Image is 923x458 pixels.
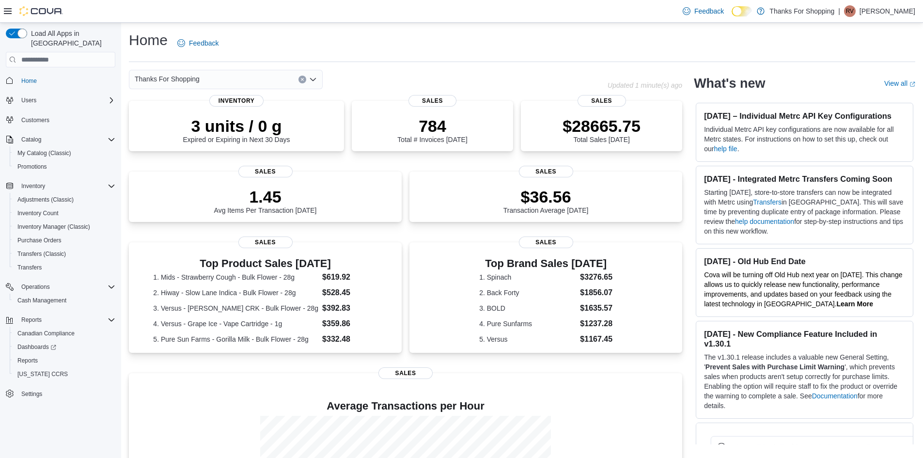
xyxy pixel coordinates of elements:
[519,237,573,248] span: Sales
[14,221,94,233] a: Inventory Manager (Classic)
[735,218,794,225] a: help documentation
[14,368,72,380] a: [US_STATE] CCRS
[21,316,42,324] span: Reports
[580,302,612,314] dd: $1635.57
[17,180,115,192] span: Inventory
[479,334,576,344] dt: 5. Versus
[378,367,433,379] span: Sales
[17,388,115,400] span: Settings
[14,262,115,273] span: Transfers
[10,354,119,367] button: Reports
[10,193,119,206] button: Adjustments (Classic)
[2,313,119,327] button: Reports
[679,1,728,21] a: Feedback
[21,77,37,85] span: Home
[309,76,317,83] button: Open list of options
[580,333,612,345] dd: $1167.45
[27,29,115,48] span: Load All Apps in [GEOGRAPHIC_DATA]
[10,247,119,261] button: Transfers (Classic)
[14,235,115,246] span: Purchase Orders
[17,297,66,304] span: Cash Management
[14,295,115,306] span: Cash Management
[17,388,46,400] a: Settings
[14,147,75,159] a: My Catalog (Classic)
[17,209,59,217] span: Inventory Count
[580,287,612,299] dd: $1856.07
[705,363,845,371] strong: Prevent Sales with Purchase Limit Warning
[479,303,576,313] dt: 3. BOLD
[21,182,45,190] span: Inventory
[2,133,119,146] button: Catalog
[14,194,78,205] a: Adjustments (Classic)
[909,81,915,87] svg: External link
[769,5,834,17] p: Thanks For Shopping
[17,134,115,145] span: Catalog
[503,187,589,214] div: Transaction Average [DATE]
[844,5,856,17] div: R Vidler
[10,220,119,234] button: Inventory Manager (Classic)
[183,116,290,143] div: Expired or Expiring in Next 30 Days
[884,79,915,87] a: View allExternal link
[704,352,905,411] p: The v1.30.1 release includes a valuable new General Setting, ' ', which prevents sales when produ...
[14,328,115,339] span: Canadian Compliance
[10,294,119,307] button: Cash Management
[17,196,74,204] span: Adjustments (Classic)
[153,303,318,313] dt: 3. Versus - [PERSON_NAME] CRK - Bulk Flower - 28g
[10,160,119,174] button: Promotions
[17,149,71,157] span: My Catalog (Classic)
[17,264,42,271] span: Transfers
[183,116,290,136] p: 3 units / 0 g
[704,188,905,236] p: Starting [DATE], store-to-store transfers can now be integrated with Metrc using in [GEOGRAPHIC_D...
[578,95,626,107] span: Sales
[153,319,318,329] dt: 4. Versus - Grape Ice - Vape Cartridge - 1g
[704,271,902,308] span: Cova will be turning off Old Hub next year on [DATE]. This change allows us to quickly release ne...
[704,111,905,121] h3: [DATE] – Individual Metrc API Key Configurations
[704,125,905,154] p: Individual Metrc API key configurations are now available for all Metrc states. For instructions ...
[838,5,840,17] p: |
[17,330,75,337] span: Canadian Compliance
[10,327,119,340] button: Canadian Compliance
[14,341,115,353] span: Dashboards
[322,333,377,345] dd: $332.48
[14,207,63,219] a: Inventory Count
[14,295,70,306] a: Cash Management
[238,237,293,248] span: Sales
[837,300,873,308] a: Learn More
[519,166,573,177] span: Sales
[704,329,905,348] h3: [DATE] - New Compliance Feature Included in v1.30.1
[14,207,115,219] span: Inventory Count
[2,73,119,87] button: Home
[14,194,115,205] span: Adjustments (Classic)
[479,272,576,282] dt: 1. Spinach
[14,221,115,233] span: Inventory Manager (Classic)
[17,314,46,326] button: Reports
[2,280,119,294] button: Operations
[17,95,40,106] button: Users
[21,116,49,124] span: Customers
[10,261,119,274] button: Transfers
[14,161,51,173] a: Promotions
[21,390,42,398] span: Settings
[397,116,467,136] p: 784
[17,250,66,258] span: Transfers (Classic)
[14,262,46,273] a: Transfers
[214,187,317,214] div: Avg Items Per Transaction [DATE]
[10,234,119,247] button: Purchase Orders
[14,161,115,173] span: Promotions
[129,31,168,50] h1: Home
[17,114,115,126] span: Customers
[17,281,54,293] button: Operations
[17,343,56,351] span: Dashboards
[153,334,318,344] dt: 5. Pure Sun Farms - Gorilla Milk - Bulk Flower - 28g
[17,314,115,326] span: Reports
[21,283,50,291] span: Operations
[2,179,119,193] button: Inventory
[2,94,119,107] button: Users
[397,116,467,143] div: Total # Invoices [DATE]
[17,237,62,244] span: Purchase Orders
[580,271,612,283] dd: $3276.65
[10,340,119,354] a: Dashboards
[704,174,905,184] h3: [DATE] - Integrated Metrc Transfers Coming Soon
[322,302,377,314] dd: $392.83
[563,116,641,143] div: Total Sales [DATE]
